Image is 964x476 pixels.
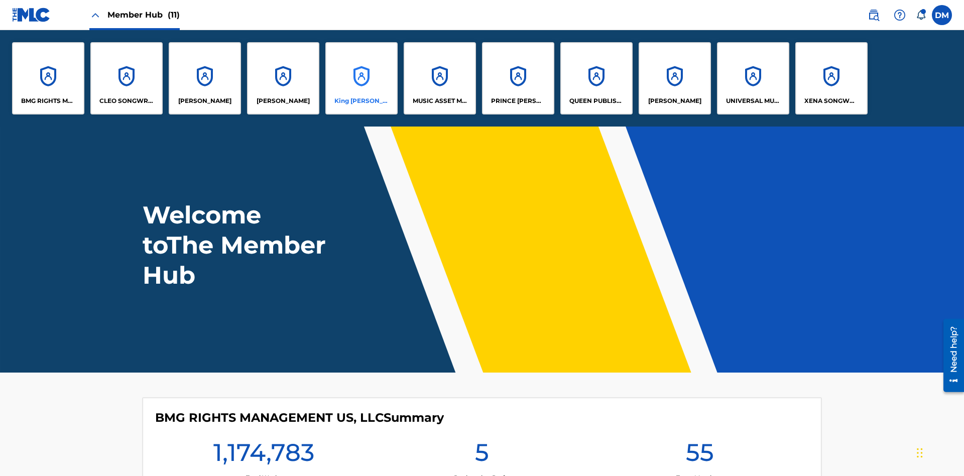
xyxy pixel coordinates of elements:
a: AccountsMUSIC ASSET MANAGEMENT (MAM) [404,42,476,114]
a: Public Search [864,5,884,25]
p: UNIVERSAL MUSIC PUB GROUP [726,96,781,105]
h1: 55 [686,437,714,473]
a: Accounts[PERSON_NAME] [639,42,711,114]
img: Close [89,9,101,21]
p: EYAMA MCSINGER [257,96,310,105]
h1: 1,174,783 [213,437,314,473]
p: QUEEN PUBLISHA [569,96,624,105]
p: CLEO SONGWRITER [99,96,154,105]
p: PRINCE MCTESTERSON [491,96,546,105]
p: BMG RIGHTS MANAGEMENT US, LLC [21,96,76,105]
a: AccountsKing [PERSON_NAME] [325,42,398,114]
a: AccountsPRINCE [PERSON_NAME] [482,42,554,114]
h4: BMG RIGHTS MANAGEMENT US, LLC [155,410,444,425]
a: AccountsBMG RIGHTS MANAGEMENT US, LLC [12,42,84,114]
div: Drag [917,438,923,468]
p: ELVIS COSTELLO [178,96,231,105]
div: Notifications [916,10,926,20]
span: Member Hub [107,9,180,21]
div: Help [890,5,910,25]
a: Accounts[PERSON_NAME] [247,42,319,114]
img: search [868,9,880,21]
iframe: Chat Widget [914,428,964,476]
h1: Welcome to The Member Hub [143,200,330,290]
p: MUSIC ASSET MANAGEMENT (MAM) [413,96,467,105]
p: King McTesterson [334,96,389,105]
iframe: Resource Center [936,315,964,397]
span: (11) [168,10,180,20]
img: MLC Logo [12,8,51,22]
a: AccountsCLEO SONGWRITER [90,42,163,114]
a: AccountsUNIVERSAL MUSIC PUB GROUP [717,42,789,114]
p: XENA SONGWRITER [804,96,859,105]
p: RONALD MCTESTERSON [648,96,701,105]
a: AccountsQUEEN PUBLISHA [560,42,633,114]
h1: 5 [475,437,489,473]
a: AccountsXENA SONGWRITER [795,42,868,114]
img: help [894,9,906,21]
a: Accounts[PERSON_NAME] [169,42,241,114]
div: User Menu [932,5,952,25]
